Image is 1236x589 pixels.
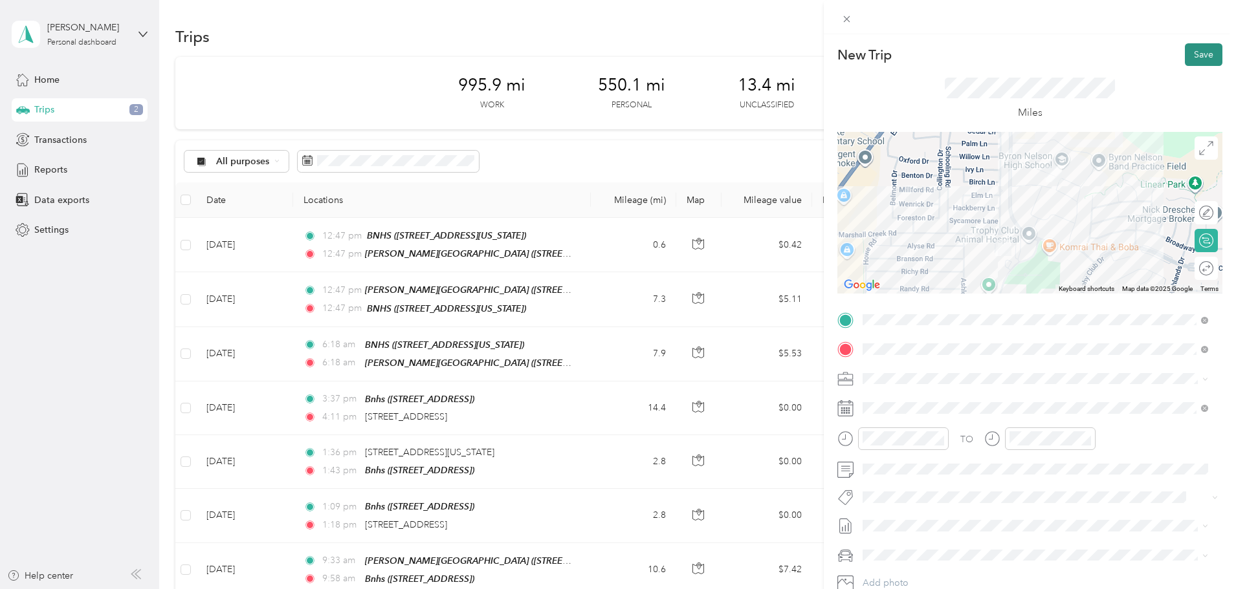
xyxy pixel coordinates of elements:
[1122,285,1193,292] span: Map data ©2025 Google
[1185,43,1222,66] button: Save
[841,277,883,294] a: Open this area in Google Maps (opens a new window)
[1164,517,1236,589] iframe: Everlance-gr Chat Button Frame
[837,46,892,64] p: New Trip
[841,277,883,294] img: Google
[960,433,973,446] div: TO
[1018,105,1043,121] p: Miles
[1059,284,1114,294] button: Keyboard shortcuts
